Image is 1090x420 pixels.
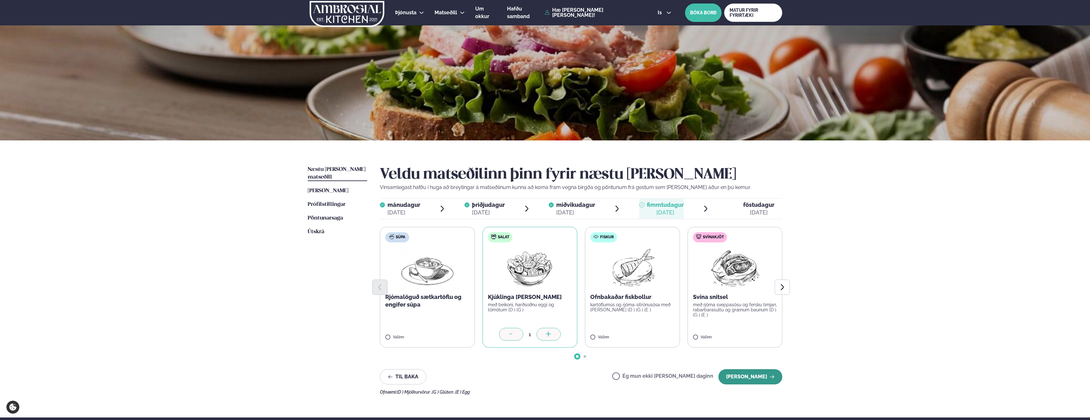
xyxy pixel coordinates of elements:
[502,247,558,288] img: Salad.png
[397,390,432,395] span: (D ) Mjólkurvörur ,
[6,401,19,414] a: Cookie settings
[435,9,457,17] a: Matseðill
[775,280,790,295] button: Next slide
[491,234,496,239] img: salad.svg
[647,209,684,216] div: [DATE]
[475,5,497,20] a: Um okkur
[693,302,777,317] p: með rjóma sveppasósu og fersku timjan, rabarbarasultu og grænum baunum (D ) (G ) (E )
[556,201,595,208] span: miðvikudagur
[523,331,537,338] div: 1
[387,201,420,208] span: mánudagur
[308,188,348,193] span: [PERSON_NAME]
[309,1,385,27] img: logo
[435,10,457,16] span: Matseðill
[507,5,542,20] a: Hafðu samband
[703,235,724,240] span: Svínakjöt
[545,8,643,18] a: Hæ [PERSON_NAME] [PERSON_NAME]!
[743,209,774,216] div: [DATE]
[653,10,676,15] button: is
[380,369,426,384] button: Til baka
[498,235,509,240] span: Salat
[380,166,782,184] h2: Veldu matseðilinn þinn fyrir næstu [PERSON_NAME]
[389,234,394,239] img: soup.svg
[472,201,505,208] span: þriðjudagur
[593,234,599,239] img: fish.svg
[590,302,675,312] p: kartöflumús og rjóma-sítrónusósa með [PERSON_NAME] (D ) (G ) (E )
[395,10,416,16] span: Þjónusta
[707,247,763,288] img: Pork-Meat.png
[604,247,661,288] img: Fish.png
[308,202,346,207] span: Prófílstillingar
[507,6,530,19] span: Hafðu samband
[693,293,777,301] p: Svína snitsel
[685,3,722,22] button: BÓKA BORÐ
[590,293,675,301] p: Ofnbakaðar fiskbollur
[308,228,324,236] a: Útskrá
[647,201,684,208] span: fimmtudagur
[372,280,387,295] button: Previous slide
[308,214,343,222] a: Pöntunarsaga
[576,355,579,358] span: Go to slide 1
[308,167,366,180] span: Næstu [PERSON_NAME] matseðill
[475,6,489,19] span: Um okkur
[380,390,782,395] div: Ofnæmi:
[584,355,586,358] span: Go to slide 2
[696,234,701,239] img: pork.svg
[600,235,614,240] span: Fiskur
[488,293,572,301] p: Kjúklinga [PERSON_NAME]
[396,235,405,240] span: Súpa
[743,201,774,208] span: föstudagur
[432,390,455,395] span: (G ) Glúten ,
[380,184,782,191] p: Vinsamlegast hafðu í huga að breytingar á matseðlinum kunna að koma fram vegna birgða og pöntunum...
[658,10,664,15] span: is
[308,215,343,221] span: Pöntunarsaga
[308,166,367,181] a: Næstu [PERSON_NAME] matseðill
[718,369,782,384] button: [PERSON_NAME]
[488,302,572,312] p: með beikoni, harðsoðnu eggi og tómötum (D ) (G )
[399,247,455,288] img: Soup.png
[455,390,470,395] span: (E ) Egg
[308,187,348,195] a: [PERSON_NAME]
[308,201,346,208] a: Prófílstillingar
[556,209,595,216] div: [DATE]
[395,9,416,17] a: Þjónusta
[308,229,324,234] span: Útskrá
[724,3,782,22] a: MATUR FYRIR FYRIRTÆKI
[387,209,420,216] div: [DATE]
[472,209,505,216] div: [DATE]
[385,293,470,308] p: Rjómalöguð sætkartöflu og engifer súpa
